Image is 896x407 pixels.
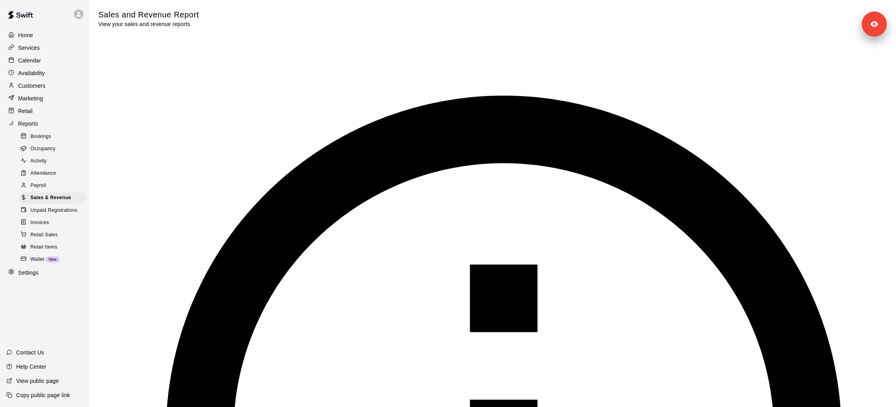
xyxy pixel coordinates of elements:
p: Home [18,31,33,39]
span: Occupancy [30,145,56,153]
a: Retail Items [19,241,89,253]
a: Invoices [19,217,89,229]
a: Payroll [19,180,89,192]
a: Retail [6,105,83,117]
p: Copy public page link [16,391,70,399]
span: Unpaid Registrations [30,207,77,215]
p: Customers [18,82,45,90]
a: Customers [6,80,83,92]
a: Sales & Revenue [19,192,89,204]
a: Home [6,29,83,41]
a: Services [6,42,83,54]
div: Sales & Revenue [19,192,86,203]
p: Contact Us [16,349,44,356]
span: New [45,257,60,262]
div: Occupancy [19,143,86,155]
p: Calendar [18,57,41,64]
span: Retail Sales [30,231,58,239]
a: Retail Sales [19,229,89,241]
a: Settings [6,267,83,279]
p: View public page [16,377,59,385]
span: Payroll [30,182,46,190]
span: Attendance [30,170,56,177]
a: Bookings [19,130,89,143]
a: Attendance [19,168,89,180]
a: Unpaid Registrations [19,204,89,217]
p: Settings [18,269,39,277]
p: Services [18,44,40,52]
div: WalletNew [19,254,86,265]
span: Sales & Revenue [30,194,71,202]
a: Occupancy [19,143,89,155]
div: Attendance [19,168,86,179]
a: WalletNew [19,253,89,266]
div: Retail Sales [19,230,86,241]
p: Help Center [16,363,46,371]
p: Marketing [18,94,43,102]
a: Activity [19,155,89,168]
span: Invoices [30,219,49,227]
div: Activity [19,156,86,167]
div: Invoices [19,217,86,228]
span: Activity [30,157,47,165]
span: Retail Items [30,243,57,251]
span: Bookings [30,133,51,141]
span: Wallet [30,256,44,264]
p: Reports [18,120,38,128]
a: Availability [6,67,83,79]
div: Unpaid Registrations [19,205,86,216]
div: Retail Items [19,242,86,253]
a: Reports [6,118,83,130]
h5: Sales and Revenue Report [98,9,199,20]
p: Availability [18,69,45,77]
a: Calendar [6,55,83,66]
p: Retail [18,107,33,115]
div: Payroll [19,180,86,191]
a: Marketing [6,92,83,104]
div: Bookings [19,131,86,142]
p: View your sales and revenue reports [98,20,199,28]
